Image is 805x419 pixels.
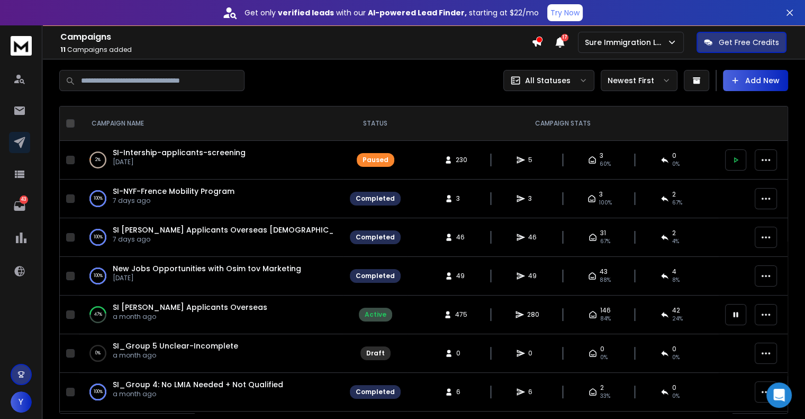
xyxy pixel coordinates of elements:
[113,302,267,313] a: SI [PERSON_NAME] Applicants Overseas
[766,382,792,408] div: Open Intercom Messenger
[113,379,283,390] a: SI_Group 4: No LMIA Needed + Not Qualified
[601,70,677,91] button: Newest First
[356,233,395,242] div: Completed
[407,106,719,141] th: CAMPAIGN STATS
[528,233,539,242] span: 46
[11,391,32,413] button: Y
[79,180,343,218] td: 100%SI-NYF-Frence Mobility Program7 days ago
[95,155,101,165] p: 2 %
[9,195,30,217] a: 43
[600,160,611,168] span: 60 %
[343,106,407,141] th: STATUS
[600,353,608,362] span: 0%
[600,268,608,276] span: 43
[600,306,611,315] span: 146
[528,272,539,280] span: 49
[79,141,343,180] td: 2%SI-Intership-applicants-screening[DATE]
[113,313,267,321] p: a month ago
[672,306,680,315] span: 42
[60,45,66,54] span: 11
[113,341,238,351] a: SI_Group 5 Unclear-Incomplete
[672,315,683,323] span: 24 %
[672,276,680,284] span: 8 %
[697,32,786,53] button: Get Free Credits
[672,190,676,199] span: 2
[600,392,610,400] span: 33 %
[600,276,611,284] span: 88 %
[672,229,676,237] span: 2
[113,186,234,197] a: SI-NYF-Frence Mobility Program
[600,237,610,246] span: 67 %
[79,373,343,412] td: 100%SI_Group 4: No LMIA Needed + Not Qualifieda month ago
[245,7,539,18] p: Get only with our starting at $22/mo
[113,158,246,166] p: [DATE]
[20,195,28,204] p: 43
[528,388,539,396] span: 6
[113,351,238,360] p: a month ago
[550,7,580,18] p: Try Now
[79,334,343,373] td: 0%SI_Group 5 Unclear-Incompletea month ago
[672,345,676,353] span: 0
[366,349,385,358] div: Draft
[561,34,568,41] span: 17
[528,194,539,203] span: 3
[600,229,606,237] span: 31
[113,263,301,274] a: New Jobs Opportunities with Osim tov Marketing
[455,310,467,319] span: 475
[456,194,467,203] span: 3
[672,237,679,246] span: 4 %
[456,156,467,164] span: 230
[528,156,539,164] span: 5
[672,199,682,207] span: 67 %
[585,37,667,48] p: Sure Immigration LTD
[723,70,788,91] button: Add New
[94,232,103,243] p: 100 %
[365,310,386,319] div: Active
[456,233,467,242] span: 46
[672,353,680,362] span: 0%
[368,7,467,18] strong: AI-powered Lead Finder,
[94,309,102,320] p: 47 %
[95,348,101,359] p: 0 %
[599,190,603,199] span: 3
[672,151,676,160] span: 0
[600,345,604,353] span: 0
[600,151,603,160] span: 3
[79,296,343,334] td: 47%SI [PERSON_NAME] Applicants Overseasa month ago
[11,36,32,56] img: logo
[599,199,612,207] span: 100 %
[113,147,246,158] a: SI-Intership-applicants-screening
[672,384,676,392] span: 0
[525,75,571,86] p: All Statuses
[113,274,301,282] p: [DATE]
[672,392,680,400] span: 0 %
[113,390,283,398] p: a month ago
[672,268,676,276] span: 4
[79,257,343,296] td: 100%New Jobs Opportunities with Osim tov Marketing[DATE]
[60,46,531,54] p: Campaigns added
[456,272,467,280] span: 49
[356,388,395,396] div: Completed
[94,387,103,397] p: 100 %
[672,160,680,168] span: 0 %
[79,218,343,257] td: 100%SI [PERSON_NAME] Applicants Overseas [DEMOGRAPHIC_DATA] Speakers7 days ago
[113,225,397,235] a: SI [PERSON_NAME] Applicants Overseas [DEMOGRAPHIC_DATA] Speakers
[600,315,611,323] span: 84 %
[60,31,531,43] h1: Campaigns
[527,310,539,319] span: 280
[719,37,779,48] p: Get Free Credits
[94,193,103,204] p: 100 %
[113,235,333,244] p: 7 days ago
[356,272,395,280] div: Completed
[278,7,334,18] strong: verified leads
[363,156,388,164] div: Paused
[113,197,234,205] p: 7 days ago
